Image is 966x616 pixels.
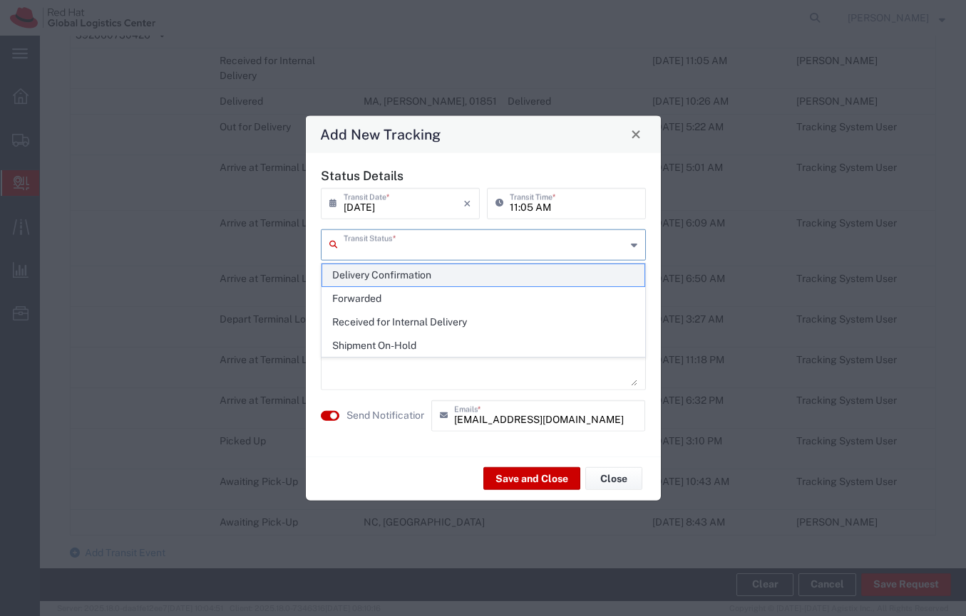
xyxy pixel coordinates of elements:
h4: Add New Tracking [320,124,441,145]
span: Forwarded [322,288,644,310]
button: Close [585,467,642,490]
h5: Status Details [321,167,646,182]
span: Received for Internal Delivery [322,311,644,333]
span: Delivery Confirmation [322,264,644,286]
span: Shipment On-Hold [322,335,644,357]
button: Save and Close [483,467,580,490]
label: Send Notification [346,408,426,423]
button: Close [626,124,646,144]
agx-label: Send Notification [346,408,424,423]
i: × [463,192,471,214]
